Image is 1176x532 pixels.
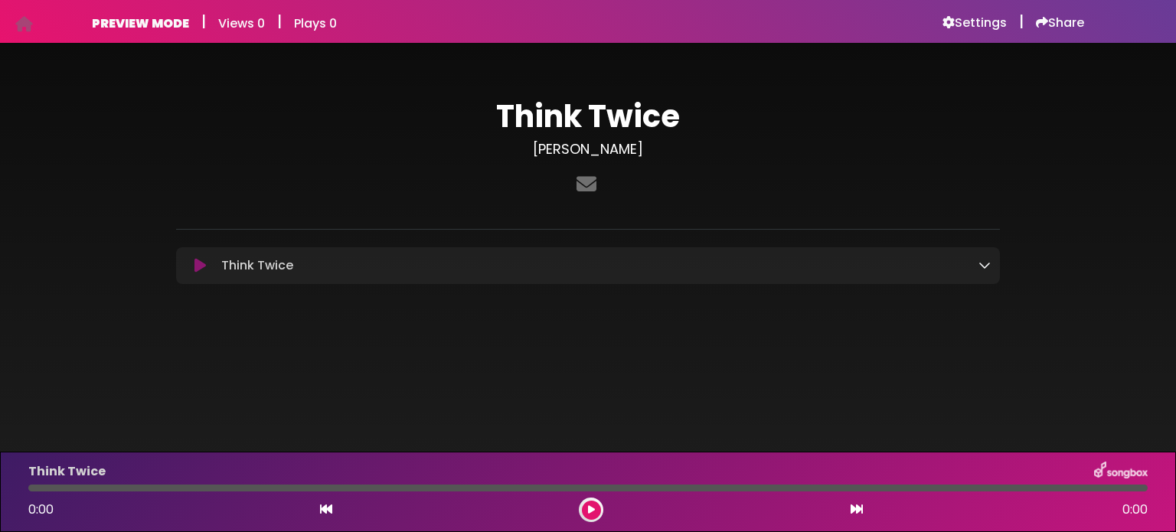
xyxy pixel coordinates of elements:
[294,16,337,31] h6: Plays 0
[201,12,206,31] h5: |
[176,141,1000,158] h3: [PERSON_NAME]
[277,12,282,31] h5: |
[1036,15,1084,31] a: Share
[1019,12,1024,31] h5: |
[942,15,1007,31] a: Settings
[221,256,293,275] p: Think Twice
[176,98,1000,135] h1: Think Twice
[218,16,265,31] h6: Views 0
[92,16,189,31] h6: PREVIEW MODE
